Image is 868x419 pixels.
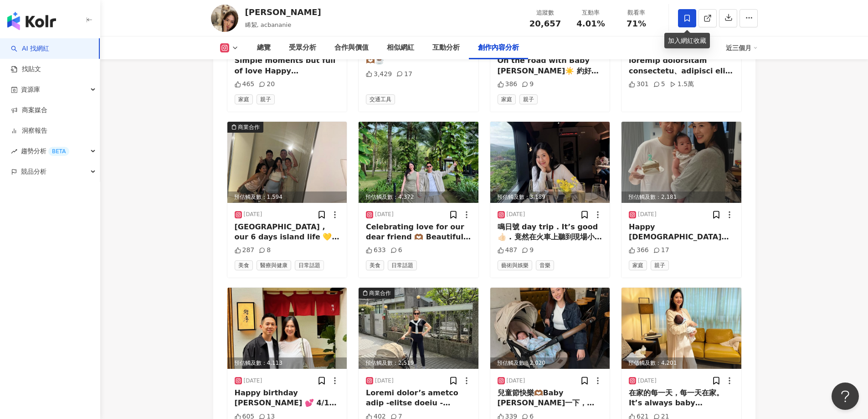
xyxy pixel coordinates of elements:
div: 9 [522,246,534,255]
div: 加入網紅收藏 [664,33,710,48]
img: logo [7,12,56,30]
div: 合作與價值 [334,42,369,53]
span: 藝術與娛樂 [498,260,532,270]
div: 🫶🏾☕️ [366,56,471,66]
img: post-image [227,288,347,369]
div: 預估觸及數：4,372 [359,191,478,203]
div: 商業合作 [238,123,260,132]
div: [DATE] [638,211,657,218]
div: post-image商業合作預估觸及數：1,594 [227,122,347,203]
div: 互動分析 [432,42,460,53]
div: 受眾分析 [289,42,316,53]
div: [DATE] [244,211,262,218]
div: On the road with Baby [PERSON_NAME]☀️ 約好：一起多看天空、踩草地、看花花、曬樹蔭 坐在Joie的汽座上，他總是一臉舒服chill樣 （媽媽默默許願：有沒有大... [498,56,603,76]
div: [DATE] [507,211,525,218]
span: 親子 [519,94,538,104]
div: 預估觸及數：2,519 [359,357,478,369]
div: 互動率 [574,8,608,17]
div: [DATE] [375,377,394,385]
span: 親子 [257,94,275,104]
div: post-image預估觸及數：4,372 [359,122,478,203]
div: 鳴日號 day trip . It’s good 👍🏻 . 竟然在火車上聽到現場小提琴演奏 覺得超級好聽😍好愛 #鳴日號 [498,222,603,243]
div: [DATE] [244,377,262,385]
div: post-image預估觸及數：3,189 [490,122,610,203]
span: 交通工具 [366,94,395,104]
div: 追蹤數 [528,8,563,17]
div: Loremi dolor’s ametco adip -elitse doeiu -temporin -utla,etd -magnaaliquaenima -minimvenia -quisn... [366,388,471,409]
div: 總覽 [257,42,271,53]
span: 20,657 [529,19,561,28]
div: Happy birthday [PERSON_NAME] 💕 4/12 is also the luckiest day of my life, cuz it’s the day i marri... [235,388,340,409]
div: BETA [48,147,69,156]
a: searchAI 找網紅 [11,44,49,53]
div: post-image商業合作預估觸及數：2,519 [359,288,478,369]
div: 9 [522,80,534,89]
div: 預估觸及數：2,181 [621,191,741,203]
div: 近三個月 [726,41,758,55]
div: 1.5萬 [670,80,694,89]
span: 親子 [651,260,669,270]
div: [DATE] [507,377,525,385]
div: 觀看率 [619,8,654,17]
span: 家庭 [235,94,253,104]
div: 5 [653,80,665,89]
div: 633 [366,246,386,255]
span: 音樂 [536,260,554,270]
span: 日常話題 [295,260,324,270]
div: 商業合作 [369,289,391,298]
img: post-image [359,288,478,369]
span: 資源庫 [21,79,40,100]
span: 4.01% [576,19,605,28]
div: 預估觸及數：3,189 [490,191,610,203]
div: 17 [396,70,412,79]
a: 商案媒合 [11,106,47,115]
img: post-image [621,122,741,203]
div: [GEOGRAPHIC_DATA] , our 6 days island life 💛🍍🫶🏾 完全不會想兒子的爸爸媽媽 😆😆😆還玩的很Happy 有海底世界吃午餐 #koralbali 也有洞... [235,222,340,243]
span: 美食 [235,260,253,270]
a: 找貼文 [11,65,41,74]
span: 日常話題 [388,260,417,270]
div: 3,429 [366,70,392,79]
div: 465 [235,80,255,89]
a: 洞察報告 [11,126,47,135]
div: [DATE] [375,211,394,218]
img: post-image [490,122,610,203]
div: 兒童節快樂🫶🏾Baby [PERSON_NAME]一下，[DATE]第一次帶著Baby出門走去喝咖啡 . 遛嫩嬰的距離就是如果突然炸屎很快可以走回家洗屁股，出門什麼都不用準備的距離😂😂😂😂 . ... [498,388,603,409]
div: [PERSON_NAME] [245,6,321,18]
div: 預估觸及數：2,020 [490,357,610,369]
span: 家庭 [629,260,647,270]
div: post-image預估觸及數：2,020 [490,288,610,369]
span: 家庭 [498,94,516,104]
div: 預估觸及數：1,594 [227,191,347,203]
div: 287 [235,246,255,255]
div: post-image預估觸及數：4,201 [621,288,741,369]
div: [DATE] [638,377,657,385]
div: Happy [DEMOGRAPHIC_DATA] baby [PERSON_NAME] 🫶🏾🧁 [PERSON_NAME]兩個月了 ～ 長大了🥹 #2monthsold [629,222,734,243]
div: 20 [259,80,275,89]
div: post-image預估觸及數：4,113 [227,288,347,369]
span: 競品分析 [21,161,46,182]
div: Celebrating love for our dear friend 🫶🏾 Beautiful & sweet [366,222,471,243]
div: 在家的每一天，每一天在家。 It’s always baby [PERSON_NAME] time 😂 . 居家服 @her.byh [629,388,734,409]
iframe: Help Scout Beacon - Open [832,383,859,410]
div: Simple moments but full of love Happy [DEMOGRAPHIC_DATA] baby [PERSON_NAME] 收涎Brunch date with fa... [235,56,340,76]
span: 美食 [366,260,384,270]
div: 預估觸及數：4,201 [621,357,741,369]
div: 301 [629,80,649,89]
div: 相似網紅 [387,42,414,53]
span: 醫療與健康 [257,260,291,270]
div: 386 [498,80,518,89]
div: 8 [259,246,271,255]
span: 睎絜, acbananie [245,21,292,28]
img: post-image [490,288,610,369]
div: 預估觸及數：4,113 [227,357,347,369]
div: 17 [653,246,669,255]
span: rise [11,148,17,155]
div: 487 [498,246,518,255]
div: post-image預估觸及數：2,181 [621,122,741,203]
div: 6 [390,246,402,255]
img: post-image [621,288,741,369]
img: KOL Avatar [211,5,238,32]
div: loremip dolorsitam consectetu、adipisci elits doeiusmod、tempo、incididu utlab Etdol MA69aliquae😍adm... [629,56,734,76]
span: 71% [627,19,646,28]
